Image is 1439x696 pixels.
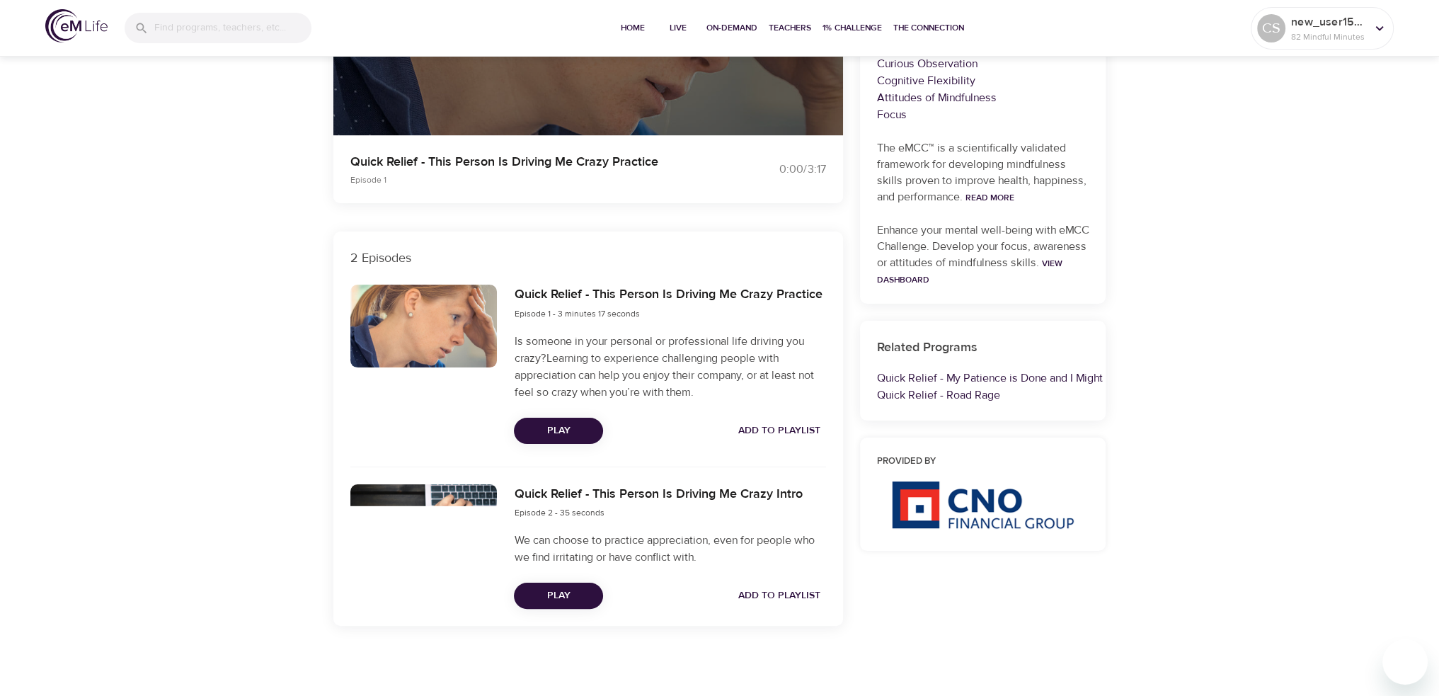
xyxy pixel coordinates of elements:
[350,173,703,186] p: Episode 1
[877,258,1062,285] a: View Dashboard
[525,587,592,605] span: Play
[706,21,757,35] span: On-Demand
[877,371,1146,385] a: Quick Relief - My Patience is Done and I Might Explode
[514,484,802,505] h6: Quick Relief - This Person Is Driving Me Crazy Intro
[514,507,604,518] span: Episode 2 - 35 seconds
[877,55,1089,72] p: Curious Observation
[1291,30,1366,43] p: 82 Mindful Minutes
[738,422,820,440] span: Add to Playlist
[822,21,882,35] span: 1% Challenge
[891,481,1074,529] img: CNO%20logo.png
[720,161,826,178] div: 0:00 / 3:17
[965,192,1014,203] a: Read More
[514,583,603,609] button: Play
[877,388,1000,402] a: Quick Relief - Road Rage
[893,21,964,35] span: The Connection
[733,418,826,444] button: Add to Playlist
[616,21,650,35] span: Home
[661,21,695,35] span: Live
[1257,14,1285,42] div: CS
[350,249,826,268] p: 2 Episodes
[733,583,826,609] button: Add to Playlist
[877,140,1089,205] p: The eMCC™ is a scientifically validated framework for developing mindfulness skills proven to imp...
[769,21,811,35] span: Teachers
[1291,13,1366,30] p: new_user1566335009
[877,89,1089,106] p: Attitudes of Mindfulness
[154,13,311,43] input: Find programs, teachers, etc...
[514,532,825,566] p: We can choose to practice appreciation, even for people who we find irritating or have conflict w...
[1382,639,1428,685] iframe: Button to launch messaging window
[738,587,820,605] span: Add to Playlist
[514,285,822,305] h6: Quick Relief - This Person Is Driving Me Crazy Practice
[514,418,603,444] button: Play
[514,333,825,401] p: Is someone in your personal or professional life driving you crazy?Learning to experience challen...
[877,106,1089,123] p: Focus
[877,338,1089,358] h6: Related Programs
[877,455,1089,469] h6: Provided by
[877,72,1089,89] p: Cognitive Flexibility
[514,308,639,319] span: Episode 1 - 3 minutes 17 seconds
[350,152,703,171] p: Quick Relief - This Person Is Driving Me Crazy Practice
[45,9,108,42] img: logo
[877,222,1089,287] p: Enhance your mental well-being with eMCC Challenge. Develop your focus, awareness or attitudes of...
[525,422,592,440] span: Play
